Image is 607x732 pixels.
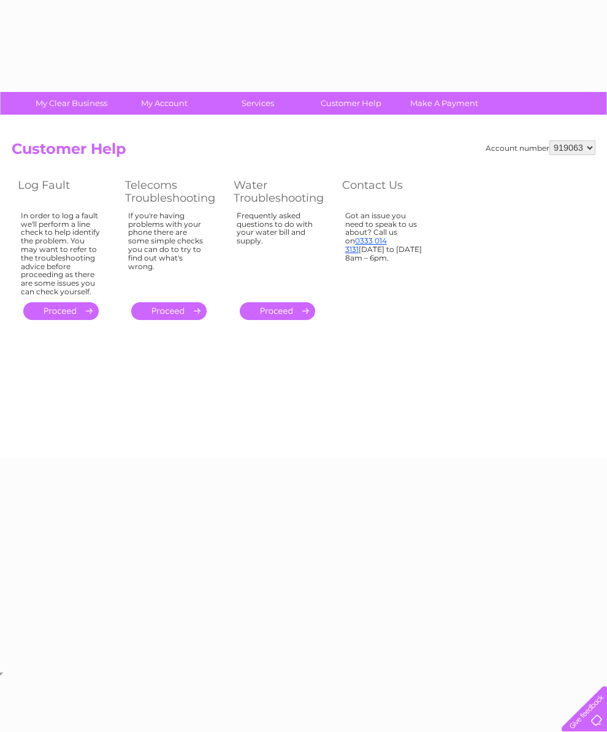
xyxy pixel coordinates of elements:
a: 0333 014 3131 [345,236,387,254]
th: Telecoms Troubleshooting [119,175,227,208]
h2: Customer Help [12,140,595,164]
th: Water Troubleshooting [227,175,336,208]
a: Services [207,92,308,115]
div: Frequently asked questions to do with your water bill and supply. [237,212,318,291]
a: . [240,302,315,320]
div: In order to log a fault we'll perform a line check to help identify the problem. You may want to ... [21,212,101,296]
th: Log Fault [12,175,119,208]
div: If you're having problems with your phone there are some simple checks you can do to try to find ... [128,212,209,291]
a: Make A Payment [394,92,495,115]
th: Contact Us [336,175,443,208]
a: . [23,302,99,320]
div: Account number [486,140,595,155]
a: My Account [114,92,215,115]
div: Got an issue you need to speak to us about? Call us on [DATE] to [DATE] 8am – 6pm. [345,212,425,291]
a: My Clear Business [21,92,122,115]
a: Customer Help [300,92,402,115]
a: . [131,302,207,320]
